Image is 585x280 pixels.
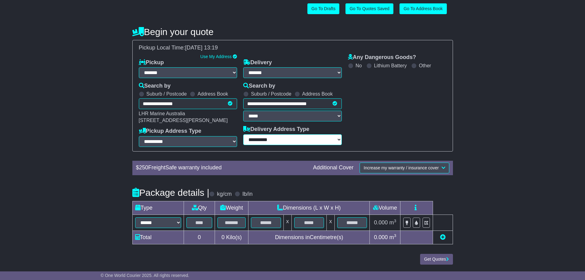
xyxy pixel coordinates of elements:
label: Delivery [243,59,272,66]
label: Suburb / Postcode [146,91,187,97]
a: Use My Address [200,54,232,59]
button: Increase my warranty / insurance cover [360,163,449,173]
span: 0.000 [374,219,388,226]
td: x [283,215,291,231]
span: Increase my warranty / insurance cover [364,165,439,170]
label: Pickup [139,59,164,66]
label: Delivery Address Type [243,126,309,133]
span: 250 [139,164,148,171]
label: Search by [243,83,275,89]
label: Pickup Address Type [139,128,201,135]
label: Search by [139,83,171,89]
button: Get Quotes [420,254,453,265]
span: m [389,234,396,240]
h4: Begin your quote [132,27,453,37]
a: Go To Quotes Saved [345,3,393,14]
label: Suburb / Postcode [251,91,291,97]
td: Kilo(s) [215,231,248,244]
label: No [356,63,362,69]
label: Address Book [197,91,228,97]
span: 0.000 [374,234,388,240]
span: LHR Marine Australia [139,111,185,116]
td: Total [132,231,184,244]
td: Volume [370,201,400,215]
td: x [327,215,335,231]
div: Pickup Local Time: [136,45,450,51]
span: m [389,219,396,226]
td: 0 [184,231,215,244]
td: Type [132,201,184,215]
td: Weight [215,201,248,215]
td: Qty [184,201,215,215]
a: Add new item [440,234,446,240]
label: lb/in [242,191,252,198]
sup: 3 [394,233,396,238]
span: 0 [221,234,224,240]
sup: 3 [394,219,396,223]
h4: Package details | [132,187,209,198]
span: © One World Courier 2025. All rights reserved. [101,273,189,278]
div: Additional Cover [310,164,357,171]
td: Dimensions in Centimetre(s) [248,231,370,244]
label: Any Dangerous Goods? [348,54,416,61]
label: Lithium Battery [374,63,407,69]
span: [DATE] 13:19 [185,45,218,51]
label: Address Book [302,91,333,97]
div: $ FreightSafe warranty included [133,164,310,171]
a: Go To Address Book [400,3,447,14]
td: Dimensions (L x W x H) [248,201,370,215]
span: [STREET_ADDRESS][PERSON_NAME] [139,118,228,123]
label: Other [419,63,431,69]
a: Go To Drafts [307,3,339,14]
label: kg/cm [217,191,232,198]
